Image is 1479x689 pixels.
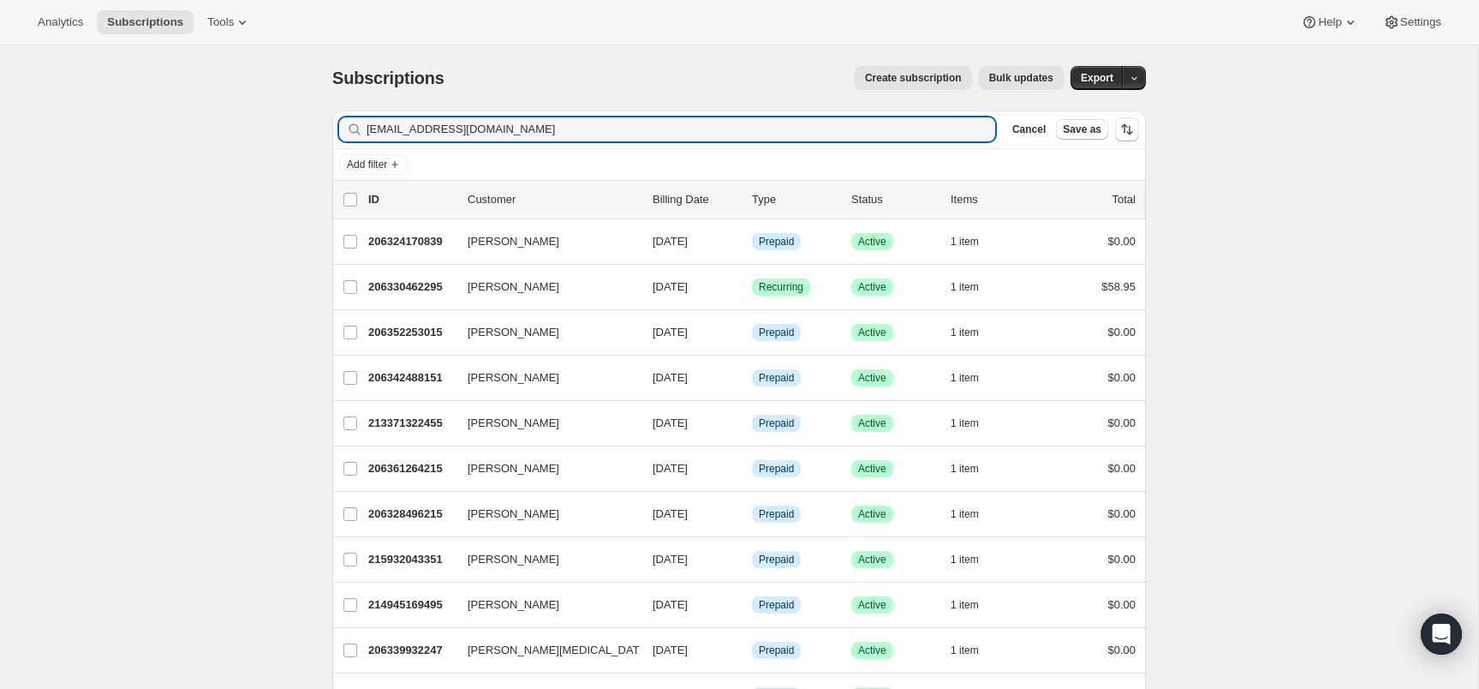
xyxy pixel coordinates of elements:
[858,644,886,657] span: Active
[858,507,886,521] span: Active
[332,69,444,87] span: Subscriptions
[368,279,454,296] p: 206330462295
[368,366,1136,390] div: 206342488151[PERSON_NAME][DATE]InfoPrepaidSuccessActive1 item$0.00
[759,235,794,249] span: Prepaid
[368,506,454,523] p: 206328496215
[347,158,387,171] span: Add filter
[468,369,559,386] span: [PERSON_NAME]
[951,644,979,657] span: 1 item
[653,191,738,208] p: Billing Date
[457,319,629,346] button: [PERSON_NAME]
[368,415,454,432] p: 213371322455
[759,507,794,521] span: Prepaid
[951,462,979,476] span: 1 item
[951,280,979,294] span: 1 item
[27,10,93,34] button: Analytics
[858,598,886,612] span: Active
[759,462,794,476] span: Prepaid
[1400,15,1441,29] span: Settings
[951,507,979,521] span: 1 item
[951,191,1036,208] div: Items
[468,551,559,568] span: [PERSON_NAME]
[468,596,559,614] span: [PERSON_NAME]
[368,275,1136,299] div: 206330462295[PERSON_NAME][DATE]SuccessRecurringSuccessActive1 item$58.95
[368,593,1136,617] div: 214945169495[PERSON_NAME][DATE]InfoPrepaidSuccessActive1 item$0.00
[858,280,886,294] span: Active
[1101,280,1136,293] span: $58.95
[38,15,83,29] span: Analytics
[653,235,688,248] span: [DATE]
[468,415,559,432] span: [PERSON_NAME]
[468,191,639,208] p: Customer
[468,279,559,296] span: [PERSON_NAME]
[457,591,629,619] button: [PERSON_NAME]
[858,371,886,385] span: Active
[1107,507,1136,520] span: $0.00
[468,324,559,341] span: [PERSON_NAME]
[951,366,998,390] button: 1 item
[368,502,1136,526] div: 206328496215[PERSON_NAME][DATE]InfoPrepaidSuccessActive1 item$0.00
[1012,123,1046,136] span: Cancel
[368,233,454,250] p: 206324170839
[368,551,454,568] p: 215932043351
[1107,416,1136,429] span: $0.00
[1056,119,1108,140] button: Save as
[197,10,261,34] button: Tools
[457,500,629,528] button: [PERSON_NAME]
[759,280,803,294] span: Recurring
[1107,462,1136,475] span: $0.00
[457,273,629,301] button: [PERSON_NAME]
[951,638,998,662] button: 1 item
[989,71,1053,85] span: Bulk updates
[1107,644,1136,656] span: $0.00
[1107,326,1136,339] span: $0.00
[653,553,688,566] span: [DATE]
[759,644,794,657] span: Prepaid
[468,642,649,659] span: [PERSON_NAME][MEDICAL_DATA]
[858,553,886,566] span: Active
[457,410,629,437] button: [PERSON_NAME]
[951,502,998,526] button: 1 item
[468,506,559,523] span: [PERSON_NAME]
[1112,191,1136,208] p: Total
[367,117,995,141] input: Filter subscribers
[951,230,998,254] button: 1 item
[653,280,688,293] span: [DATE]
[653,644,688,656] span: [DATE]
[759,416,794,430] span: Prepaid
[653,507,688,520] span: [DATE]
[368,369,454,386] p: 206342488151
[368,411,1136,435] div: 213371322455[PERSON_NAME][DATE]InfoPrepaidSuccessActive1 item$0.00
[368,457,1136,481] div: 206361264215[PERSON_NAME][DATE]InfoPrepaidSuccessActive1 item$0.00
[368,191,1136,208] div: IDCustomerBilling DateTypeStatusItemsTotal
[1421,614,1462,655] div: Open Intercom Messenger
[759,326,794,339] span: Prepaid
[468,233,559,250] span: [PERSON_NAME]
[1107,235,1136,248] span: $0.00
[653,371,688,384] span: [DATE]
[1063,123,1101,136] span: Save as
[759,371,794,385] span: Prepaid
[1107,371,1136,384] span: $0.00
[368,638,1136,662] div: 206339932247[PERSON_NAME][MEDICAL_DATA][DATE]InfoPrepaidSuccessActive1 item$0.00
[457,364,629,392] button: [PERSON_NAME]
[1318,15,1341,29] span: Help
[368,321,1136,344] div: 206352253015[PERSON_NAME][DATE]InfoPrepaidSuccessActive1 item$0.00
[979,66,1064,90] button: Bulk updates
[653,326,688,339] span: [DATE]
[1107,553,1136,566] span: $0.00
[951,235,979,249] span: 1 item
[759,553,794,566] span: Prepaid
[1070,66,1124,90] button: Export
[951,457,998,481] button: 1 item
[368,596,454,614] p: 214945169495
[951,548,998,572] button: 1 item
[858,326,886,339] span: Active
[339,154,408,175] button: Add filter
[951,416,979,430] span: 1 item
[368,191,454,208] p: ID
[368,642,454,659] p: 206339932247
[951,411,998,435] button: 1 item
[858,235,886,249] span: Active
[457,228,629,255] button: [PERSON_NAME]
